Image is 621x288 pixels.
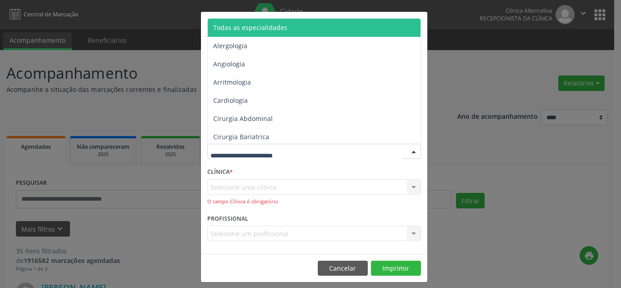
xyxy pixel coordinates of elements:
[213,41,247,50] span: Alergologia
[213,132,269,141] span: Cirurgia Bariatrica
[409,12,427,34] button: Close
[207,165,233,179] label: CLÍNICA
[213,23,287,32] span: Todas as especialidades
[207,198,421,206] div: O campo Clínica é obrigatório
[213,78,251,86] span: Arritmologia
[371,261,421,276] button: Imprimir
[213,114,273,123] span: Cirurgia Abdominal
[213,60,245,68] span: Angiologia
[213,96,248,105] span: Cardiologia
[207,18,311,30] h5: Relatório de agendamentos
[318,261,368,276] button: Cancelar
[207,212,248,226] label: PROFISSIONAL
